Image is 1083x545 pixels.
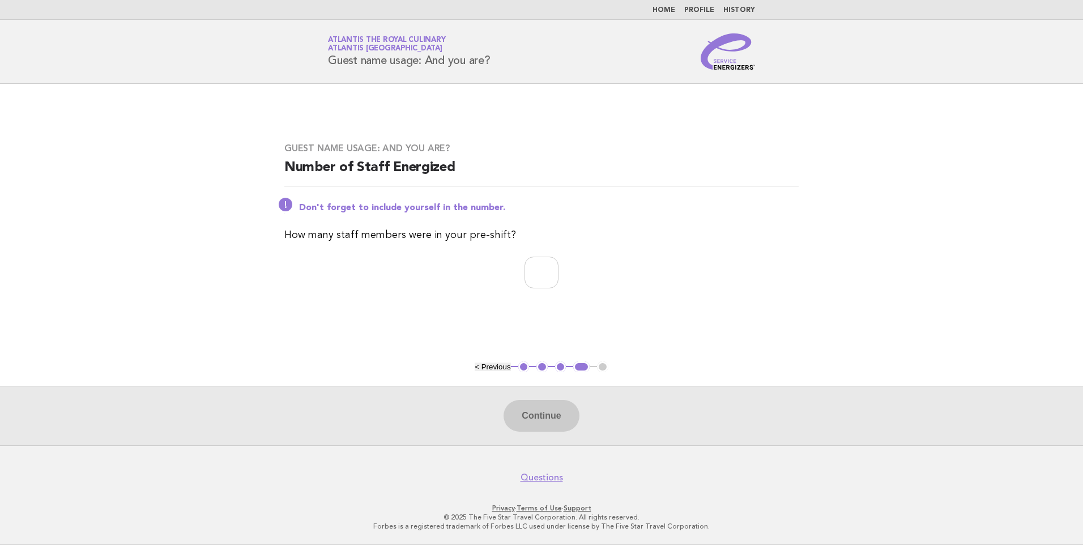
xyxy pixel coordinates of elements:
[195,504,888,513] p: · ·
[195,522,888,531] p: Forbes is a registered trademark of Forbes LLC used under license by The Five Star Travel Corpora...
[536,361,548,373] button: 2
[684,7,714,14] a: Profile
[284,143,799,154] h3: Guest name usage: And you are?
[492,504,515,512] a: Privacy
[328,45,442,53] span: Atlantis [GEOGRAPHIC_DATA]
[518,361,530,373] button: 1
[564,504,591,512] a: Support
[723,7,755,14] a: History
[475,363,510,371] button: < Previous
[701,33,755,70] img: Service Energizers
[195,513,888,522] p: © 2025 The Five Star Travel Corporation. All rights reserved.
[555,361,566,373] button: 3
[328,36,445,52] a: Atlantis the Royal CulinaryAtlantis [GEOGRAPHIC_DATA]
[573,361,590,373] button: 4
[284,227,799,243] p: How many staff members were in your pre-shift?
[328,37,491,66] h1: Guest name usage: And you are?
[521,472,563,483] a: Questions
[517,504,562,512] a: Terms of Use
[284,159,799,186] h2: Number of Staff Energized
[653,7,675,14] a: Home
[299,202,799,214] p: Don't forget to include yourself in the number.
